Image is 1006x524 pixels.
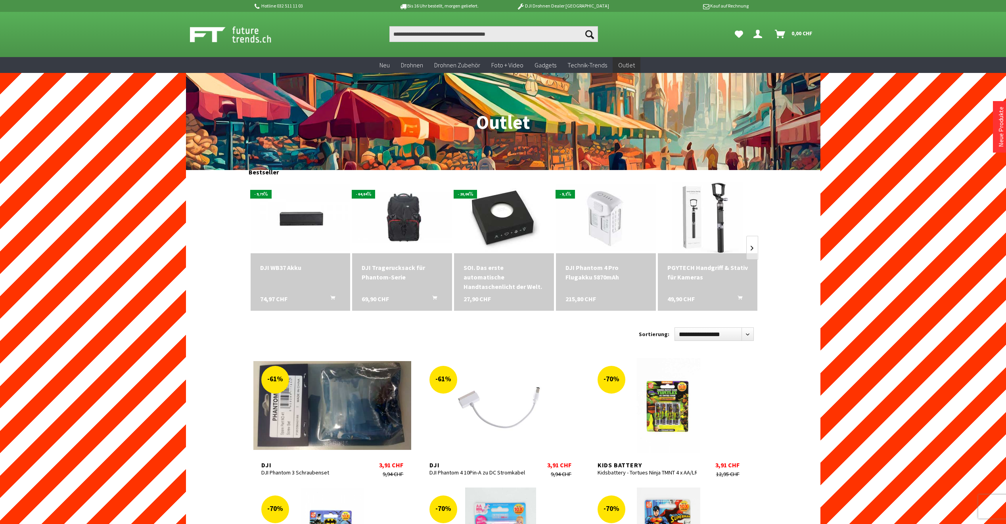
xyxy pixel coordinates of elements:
[379,461,403,469] div: 3,91 CHF
[535,61,556,69] span: Gadgets
[598,461,697,469] div: Kids Battery
[772,26,816,42] a: Warenkorb
[501,1,625,11] p: DJI Drohnen Dealer [GEOGRAPHIC_DATA]
[251,184,351,251] img: DJI WB37 Akku
[389,26,598,42] input: Produkt, Marke, Kategorie, EAN, Artikelnummer…
[697,470,739,478] div: 12,95 CHF
[667,294,695,304] span: 49,90 CHF
[429,366,457,394] div: -61%
[260,294,287,304] span: 74,97 CHF
[249,160,758,180] div: Bestseller
[423,294,442,304] button: In den Warenkorb
[791,27,812,40] span: 0,00 CHF
[249,65,758,132] h1: Outlet
[667,263,748,282] a: PGYTECH Handgriff & Stativ für Kameras 49,90 CHF In den Warenkorb
[491,61,523,69] span: Foto + Video
[565,294,596,304] span: 215,80 CHF
[581,26,598,42] button: Suchen
[625,1,749,11] p: Kauf auf Rechnung
[556,184,656,251] img: DJI Phantom 4 Pro Flugakku 5870mAh
[598,366,625,394] div: -70%
[261,495,289,523] div: -70%
[434,61,480,69] span: Drohnen Zubehör
[565,263,646,282] a: DJI Phantom 4 Pro Flugakku 5870mAh 215,80 CHF
[728,294,747,304] button: In den Warenkorb
[598,469,697,476] div: Kidsbattery - Tortues Ninja TMNT 4 x AA/LR6 Alkaline
[529,57,562,73] a: Gadgets
[464,263,544,291] div: SOI. Das erste automatische Handtaschenlicht der Welt.
[362,294,389,304] span: 69,90 CHF
[190,25,289,44] img: Shop Futuretrends - zur Startseite wechseln
[590,358,747,469] a: -70% Kids Battery Kidsbattery - Tortues Ninja TMNT 4 x AA/LR6 Alkaline 3,91 CHF 12,95 CHF
[361,470,403,478] div: 9,94 CHF
[667,263,748,282] div: PGYTECH Handgriff & Stativ für Kameras
[362,263,443,282] a: DJI Tragerucksack für Phantom-Serie 69,90 CHF In den Warenkorb
[997,107,1005,147] a: Neue Produkte
[672,182,743,253] img: PGYTECH Handgriff & Stativ für Kameras
[618,61,635,69] span: Outlet
[464,294,491,304] span: 27,90 CHF
[715,461,740,469] div: 3,91 CHF
[352,192,452,243] img: DJI Tragerucksack für Phantom-Serie
[377,1,501,11] p: Bis 16 Uhr bestellt, morgen geliefert.
[261,366,289,394] div: -61%
[362,263,443,282] div: DJI Tragerucksack für Phantom-Serie
[486,57,529,73] a: Foto + Video
[401,61,423,69] span: Drohnen
[598,495,625,523] div: -70%
[639,328,669,340] label: Sortierung:
[529,470,571,478] div: 9,94 CHF
[613,57,640,73] a: Outlet
[261,461,361,469] div: DJI
[253,358,411,469] a: -61% DJI DJI Phantom 3 Schraubenset 3,91 CHF 9,94 CHF
[321,294,340,304] button: In den Warenkorb
[562,57,613,73] a: Technik-Trends
[547,461,571,469] div: 3,91 CHF
[464,263,544,291] a: SOI. Das erste automatische Handtaschenlicht der Welt. 27,90 CHF
[395,57,429,73] a: Drohnen
[429,461,529,469] div: DJI
[379,61,390,69] span: Neu
[456,182,552,253] img: SOI. Das erste automatische Handtaschenlicht der Welt.
[253,1,377,11] p: Hotline 032 511 11 03
[429,495,457,523] div: -70%
[422,358,579,469] a: -61% DJI DJI Phantom 4 10Pin-A zu DC Stromkabel 3,91 CHF 9,94 CHF
[567,61,607,69] span: Technik-Trends
[261,469,361,476] div: DJI Phantom 3 Schraubenset
[260,263,341,272] a: DJI WB37 Akku 74,97 CHF In den Warenkorb
[429,57,486,73] a: Drohnen Zubehör
[731,26,747,42] a: Meine Favoriten
[374,57,395,73] a: Neu
[565,263,646,282] div: DJI Phantom 4 Pro Flugakku 5870mAh
[429,469,529,476] div: DJI Phantom 4 10Pin-A zu DC Stromkabel
[750,26,768,42] a: Dein Konto
[260,263,341,272] div: DJI WB37 Akku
